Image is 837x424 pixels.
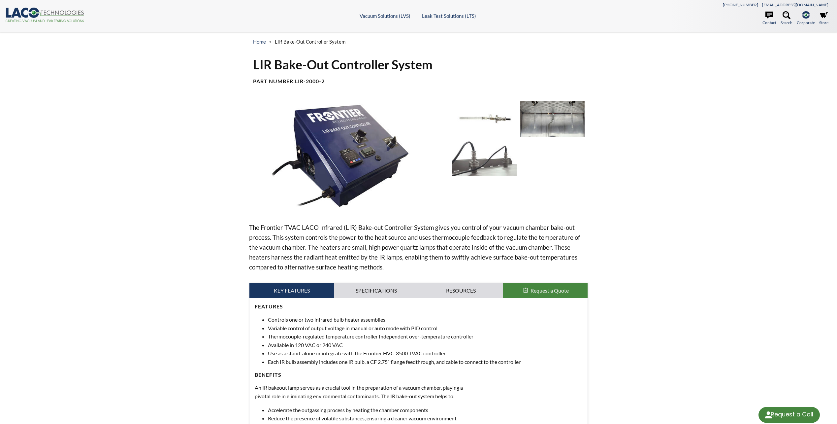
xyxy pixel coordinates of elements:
a: [PHONE_NUMBER] [723,2,758,7]
li: Each IR bulb assembly includes one IR bulb, a CF 2.75” flange feedthrough, and cable to connect t... [268,358,582,366]
li: Variable control of output voltage in manual or auto mode with PID control [268,324,582,333]
div: Request a Call [758,407,820,423]
li: Use as a stand-alone or integrate with the Frontier HVC-3500 TVAC controller [268,349,582,358]
p: The Frontier TVAC LACO Infrared (LIR) Bake-out Controller System gives you control of your vacuum... [249,223,588,272]
img: round button [763,409,774,420]
li: Available in 120 VAC or 240 VAC [268,341,582,349]
span: LIR Bake-Out Controller System [275,39,345,45]
button: Request a Quote [503,283,588,298]
img: LIR Bake-Out Bulbs in chamber [520,101,584,137]
h4: Part Number: [253,78,584,85]
h1: LIR Bake-Out Controller System [253,56,584,73]
span: Request a Quote [531,287,569,294]
div: » [253,32,584,51]
img: LIR Bake-Out Blub [452,101,517,137]
a: Contact [762,11,776,26]
li: Thermocouple-regulated temperature controller Independent over-temperature controller [268,332,582,341]
li: Reduce the presence of volatile substances, ensuring a cleaner vacuum environment [268,414,582,423]
img: LIR Bake-Out External feedthroughs [452,140,517,176]
h4: Features [255,303,582,310]
a: Resources [419,283,503,298]
a: Vacuum Solutions (LVS) [360,13,410,19]
div: Request a Call [771,407,813,422]
a: [EMAIL_ADDRESS][DOMAIN_NAME] [762,2,828,7]
b: LIR-2000-2 [295,78,325,84]
a: Search [781,11,792,26]
a: Specifications [334,283,418,298]
a: Key Features [249,283,334,298]
p: An IR bakeout lamp serves as a crucial tool in the preparation of a vacuum chamber, playing a piv... [255,383,476,400]
img: LIR Bake-Out Controller [249,101,447,212]
li: Controls one or two infrared bulb heater assemblies [268,315,582,324]
a: Leak Test Solutions (LTS) [422,13,476,19]
a: home [253,39,266,45]
a: Store [819,11,828,26]
span: Corporate [797,19,815,26]
li: Accelerate the outgassing process by heating the chamber components [268,406,582,414]
h4: Benefits [255,371,582,378]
